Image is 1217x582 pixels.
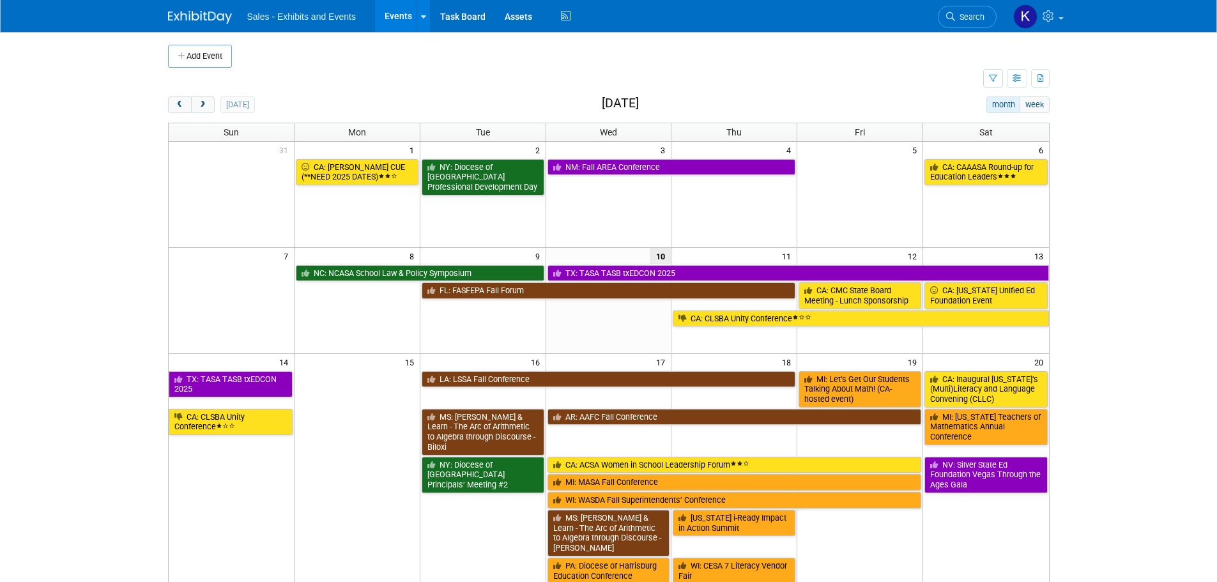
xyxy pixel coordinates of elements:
span: 20 [1033,354,1049,370]
a: MI: Let’s Get Our Students Talking About Math! (CA-hosted event) [799,371,921,408]
a: NM: Fall AREA Conference [547,159,796,176]
span: 18 [781,354,797,370]
a: CA: [US_STATE] Unified Ed Foundation Event [924,282,1047,309]
span: Search [955,12,984,22]
img: ExhibitDay [168,11,232,24]
a: CA: [PERSON_NAME] CUE (**NEED 2025 DATES) [296,159,418,185]
a: NV: Silver State Ed Foundation Vegas Through the Ages Gala [924,457,1047,493]
span: 3 [659,142,671,158]
a: AR: AAFC Fall Conference [547,409,922,425]
span: 19 [907,354,922,370]
span: 1 [408,142,420,158]
a: LA: LSSA Fall Conference [422,371,796,388]
a: CA: ACSA Women in School Leadership Forum [547,457,922,473]
a: CA: Inaugural [US_STATE]’s (Multi)Literacy and Language Convening (CLLC) [924,371,1047,408]
a: Search [938,6,997,28]
span: 11 [781,248,797,264]
span: 5 [911,142,922,158]
img: Kara Haven [1013,4,1037,29]
span: 17 [655,354,671,370]
button: week [1020,96,1049,113]
span: 4 [785,142,797,158]
a: TX: TASA TASB txEDCON 2025 [169,371,293,397]
a: FL: FASFEPA Fall Forum [422,282,796,299]
a: MI: MASA Fall Conference [547,474,922,491]
button: prev [168,96,192,113]
span: 15 [404,354,420,370]
h2: [DATE] [602,96,639,111]
span: 8 [408,248,420,264]
a: WI: WASDA Fall Superintendents’ Conference [547,492,922,509]
span: 10 [650,248,671,264]
button: month [986,96,1020,113]
span: 6 [1037,142,1049,158]
span: Thu [726,127,742,137]
span: Fri [855,127,865,137]
span: Tue [476,127,490,137]
a: NY: Diocese of [GEOGRAPHIC_DATA] Professional Development Day [422,159,544,195]
span: Mon [348,127,366,137]
span: Sat [979,127,993,137]
span: Wed [600,127,617,137]
button: next [191,96,215,113]
span: 12 [907,248,922,264]
button: [DATE] [220,96,254,113]
span: 9 [534,248,546,264]
a: TX: TASA TASB txEDCON 2025 [547,265,1049,282]
a: CA: CMC State Board Meeting - Lunch Sponsorship [799,282,921,309]
a: NY: Diocese of [GEOGRAPHIC_DATA] Principals’ Meeting #2 [422,457,544,493]
a: NC: NCASA School Law & Policy Symposium [296,265,544,282]
span: 2 [534,142,546,158]
span: 14 [278,354,294,370]
span: 7 [282,248,294,264]
a: CA: CLSBA Unity Conference [169,409,293,435]
span: 13 [1033,248,1049,264]
span: 16 [530,354,546,370]
a: CA: CAAASA Round-up for Education Leaders [924,159,1047,185]
a: [US_STATE] i-Ready Impact in Action Summit [673,510,795,536]
a: CA: CLSBA Unity Conference [673,310,1048,327]
span: Sales - Exhibits and Events [247,11,356,22]
a: MS: [PERSON_NAME] & Learn - The Arc of Arithmetic to Algebra through Discourse - Biloxi [422,409,544,456]
a: MI: [US_STATE] Teachers of Mathematics Annual Conference [924,409,1047,445]
span: 31 [278,142,294,158]
button: Add Event [168,45,232,68]
span: Sun [224,127,239,137]
a: MS: [PERSON_NAME] & Learn - The Arc of Arithmetic to Algebra through Discourse - [PERSON_NAME] [547,510,670,556]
